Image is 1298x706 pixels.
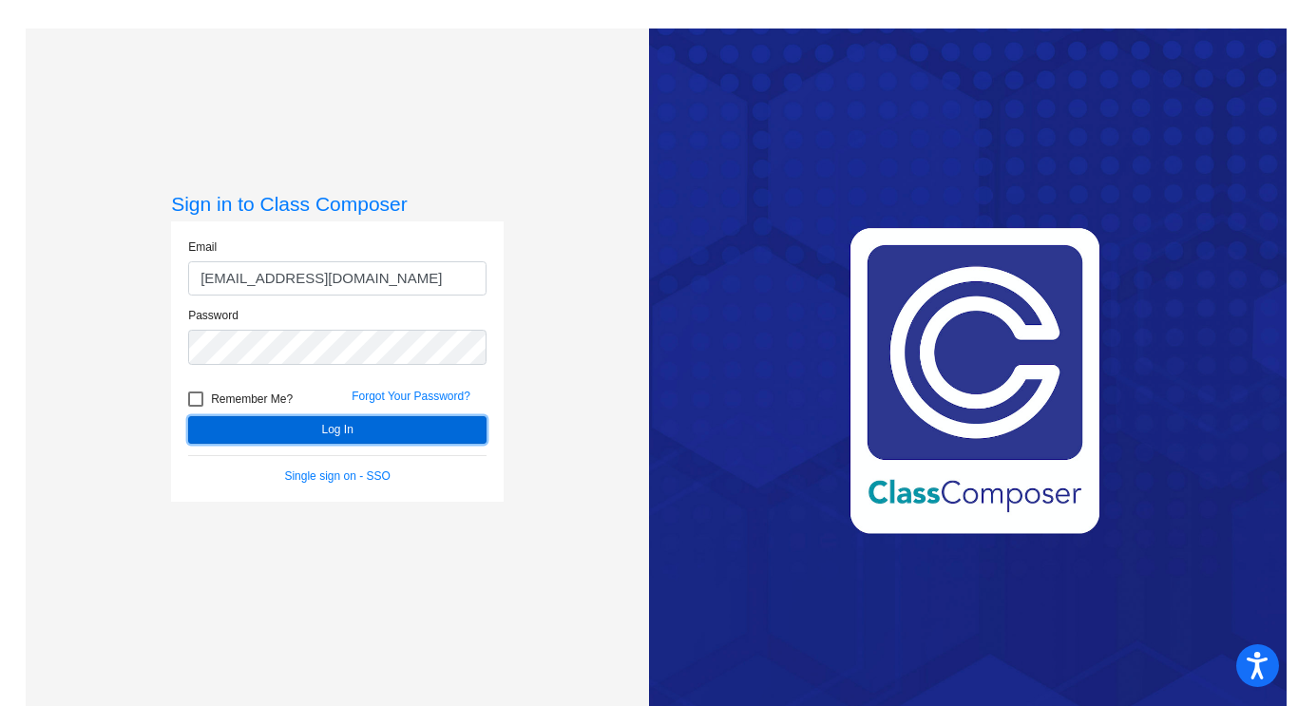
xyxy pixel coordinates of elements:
a: Forgot Your Password? [352,390,470,403]
button: Log In [188,416,487,444]
label: Password [188,307,239,324]
span: Remember Me? [211,388,293,410]
h3: Sign in to Class Composer [171,192,504,216]
a: Single sign on - SSO [284,469,390,483]
label: Email [188,239,217,256]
